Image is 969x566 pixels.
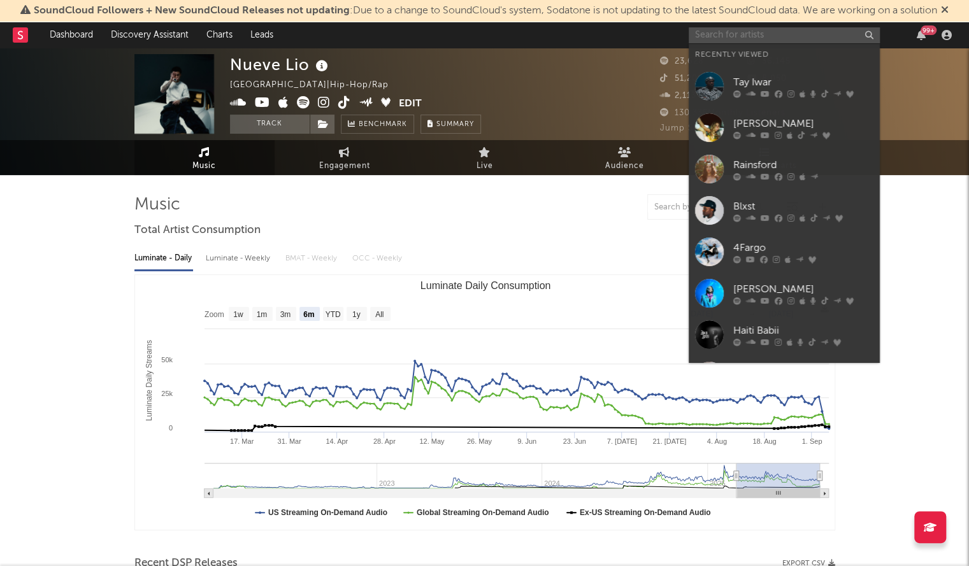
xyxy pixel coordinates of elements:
[41,22,102,48] a: Dashboard
[420,280,550,291] text: Luminate Daily Consumption
[921,25,937,35] div: 99 +
[752,437,776,445] text: 18. Aug
[660,124,735,132] span: Jump Score: 78.6
[319,159,370,174] span: Engagement
[256,310,267,319] text: 1m
[689,27,880,43] input: Search for artists
[733,74,873,90] div: Tay Iwar
[325,310,340,319] text: YTD
[579,508,710,517] text: Ex-US Streaming On-Demand Audio
[563,437,585,445] text: 23. Jun
[517,437,536,445] text: 9. Jun
[689,272,880,314] a: [PERSON_NAME]
[230,54,331,75] div: Nueve Lio
[375,310,384,319] text: All
[205,310,224,319] text: Zoom
[733,281,873,297] div: [PERSON_NAME]
[161,356,173,364] text: 50k
[733,199,873,214] div: Blxst
[168,424,172,432] text: 0
[134,140,275,175] a: Music
[241,22,282,48] a: Leads
[652,437,686,445] text: 21. [DATE]
[695,47,873,62] div: Recently Viewed
[689,148,880,190] a: Rainsford
[917,30,926,40] button: 99+
[707,437,726,445] text: 4. Aug
[102,22,197,48] a: Discovery Assistant
[416,508,549,517] text: Global Streaming On-Demand Audio
[415,140,555,175] a: Live
[689,355,880,397] a: [PERSON_NAME]
[275,140,415,175] a: Engagement
[436,121,474,128] span: Summary
[733,323,873,338] div: Haiti Babii
[399,96,422,112] button: Edit
[555,140,695,175] a: Audience
[689,190,880,231] a: Blxst
[197,22,241,48] a: Charts
[689,231,880,272] a: 4Fargo
[359,117,407,132] span: Benchmark
[801,437,822,445] text: 1. Sep
[373,437,395,445] text: 28. Apr
[303,310,314,319] text: 6m
[230,78,403,93] div: [GEOGRAPHIC_DATA] | Hip-Hop/Rap
[419,437,445,445] text: 12. May
[326,437,348,445] text: 14. Apr
[277,437,301,445] text: 31. Mar
[733,157,873,173] div: Rainsford
[268,508,387,517] text: US Streaming On-Demand Audio
[161,390,173,397] text: 25k
[689,66,880,107] a: Tay Iwar
[280,310,291,319] text: 3m
[660,74,703,83] span: 51,200
[229,437,254,445] text: 17. Mar
[352,310,360,319] text: 1y
[135,275,835,530] svg: Luminate Daily Consumption
[605,159,644,174] span: Audience
[134,223,261,238] span: Total Artist Consumption
[34,6,350,16] span: SoundCloud Followers + New SoundCloud Releases not updating
[192,159,216,174] span: Music
[660,57,704,66] span: 23,628
[206,248,273,269] div: Luminate - Weekly
[607,437,636,445] text: 7. [DATE]
[648,202,782,213] input: Search by song name or URL
[733,116,873,131] div: [PERSON_NAME]
[660,109,786,117] span: 130,335 Monthly Listeners
[660,92,696,100] span: 2,113
[941,6,949,16] span: Dismiss
[144,340,153,421] text: Luminate Daily Streams
[341,115,414,134] a: Benchmark
[230,115,310,134] button: Track
[233,310,243,319] text: 1w
[134,248,193,269] div: Luminate - Daily
[689,107,880,148] a: [PERSON_NAME]
[420,115,481,134] button: Summary
[733,240,873,255] div: 4Fargo
[34,6,937,16] span: : Due to a change to SoundCloud's system, Sodatone is not updating to the latest SoundCloud data....
[466,437,492,445] text: 26. May
[689,314,880,355] a: Haiti Babii
[477,159,493,174] span: Live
